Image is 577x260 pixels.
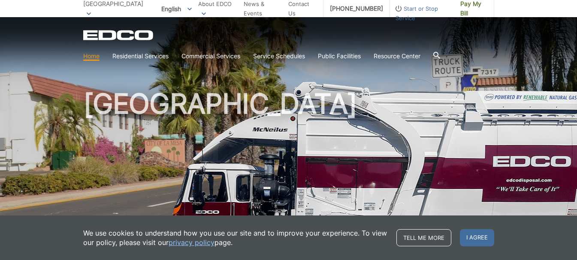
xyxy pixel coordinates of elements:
a: Tell me more [396,229,451,246]
p: We use cookies to understand how you use our site and to improve your experience. To view our pol... [83,228,388,247]
a: EDCD logo. Return to the homepage. [83,30,154,40]
a: Residential Services [112,51,169,61]
a: privacy policy [169,238,214,247]
a: Commercial Services [181,51,240,61]
a: Service Schedules [253,51,305,61]
a: Home [83,51,100,61]
span: English [155,2,198,16]
a: Resource Center [374,51,420,61]
span: I agree [460,229,494,246]
a: Public Facilities [318,51,361,61]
